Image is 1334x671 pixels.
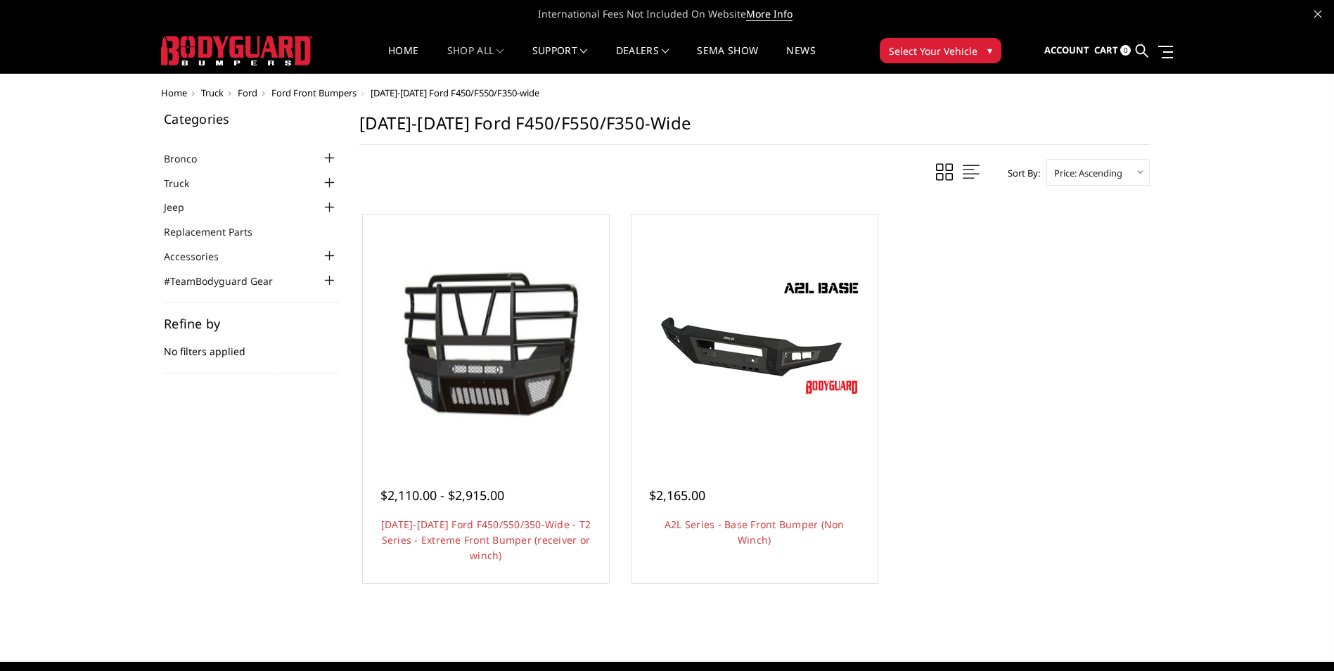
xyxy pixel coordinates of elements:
span: 0 [1120,45,1131,56]
span: Select Your Vehicle [889,44,977,58]
a: shop all [447,46,504,73]
h5: Categories [164,113,338,125]
a: SEMA Show [697,46,758,73]
a: Truck [164,176,207,191]
a: Dealers [616,46,669,73]
span: $2,165.00 [649,487,705,504]
span: [DATE]-[DATE] Ford F450/F550/F350-wide [371,87,539,99]
a: [DATE]-[DATE] Ford F450/550/350-Wide - T2 Series - Extreme Front Bumper (receiver or winch) [381,518,591,562]
a: Home [388,46,418,73]
span: $2,110.00 - $2,915.00 [380,487,504,504]
a: Jeep [164,200,202,215]
div: No filters applied [164,317,338,373]
a: Cart 0 [1094,32,1131,70]
a: More Info [746,7,793,21]
a: Replacement Parts [164,224,270,239]
img: 2011-2016 Ford F450/550/350-Wide - T2 Series - Extreme Front Bumper (receiver or winch) [366,218,605,457]
label: Sort By: [1000,162,1040,184]
a: Account [1044,32,1089,70]
a: Support [532,46,588,73]
a: #TeamBodyguard Gear [164,274,290,288]
span: Cart [1094,44,1118,56]
a: A2L Series - Base Front Bumper (Non Winch) [665,518,845,547]
button: Select Your Vehicle [880,38,1001,63]
span: Account [1044,44,1089,56]
a: Ford [238,87,257,99]
img: BODYGUARD BUMPERS [161,36,312,65]
h5: Refine by [164,317,338,330]
a: News [786,46,815,73]
a: Ford Front Bumpers [271,87,357,99]
a: Truck [201,87,224,99]
span: ▾ [987,43,992,58]
a: Bronco [164,151,214,166]
a: A2L Series - Base Front Bumper (Non Winch) A2L Series - Base Front Bumper (Non Winch) [635,218,874,457]
a: Home [161,87,187,99]
h1: [DATE]-[DATE] Ford F450/F550/F350-wide [359,113,1150,145]
a: Accessories [164,249,236,264]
